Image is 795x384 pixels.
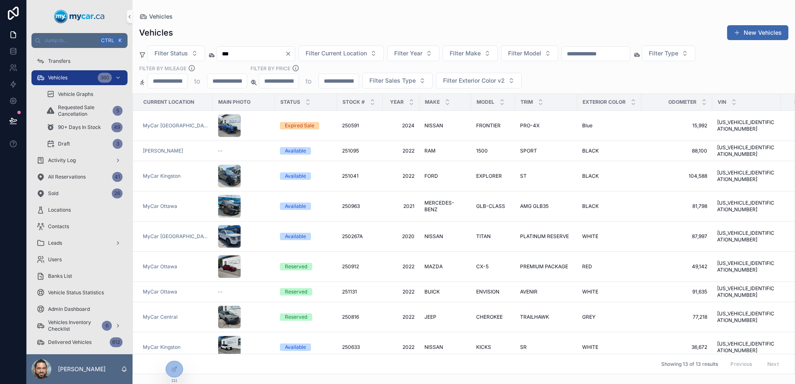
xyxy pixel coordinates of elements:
a: 250912 [342,263,378,270]
span: Activity Log [48,157,76,164]
span: SPORT [520,148,537,154]
a: FRONTIER [476,122,510,129]
span: Transfers [48,58,70,64]
div: 6 [102,321,112,331]
button: Select Button [642,45,695,61]
div: Available [285,233,306,240]
span: Admin Dashboard [48,306,90,312]
a: MyCar Central [143,314,178,320]
a: 1500 [476,148,510,154]
button: Select Button [443,45,498,61]
p: [PERSON_NAME] [58,365,106,373]
span: Model [477,99,494,105]
a: BUICK [424,289,466,295]
span: Vehicle Graphs [58,91,93,98]
span: 36,672 [646,344,707,351]
div: scrollable content [26,48,132,354]
a: 49,142 [646,263,707,270]
a: PLATINUM RESERVE [520,233,572,240]
span: TRAILHAWK [520,314,549,320]
span: 91,635 [646,289,707,295]
a: 250633 [342,344,378,351]
a: MyCar Ottawa [143,263,208,270]
span: Main Photo [218,99,251,105]
a: 250267A [342,233,378,240]
a: WHITE [582,289,636,295]
div: 49 [111,122,123,132]
span: Leads [48,240,62,246]
span: Locations [48,207,71,213]
button: Select Button [299,45,384,61]
span: 2020 [388,233,414,240]
a: [US_VEHICLE_IDENTIFICATION_NUMBER] [717,230,776,243]
a: Banks List [31,269,128,284]
div: Reserved [285,288,307,296]
a: Activity Log [31,153,128,168]
a: MyCar Ottawa [143,289,208,295]
button: Select Button [147,45,205,61]
span: Trim [520,99,533,105]
div: 3 [113,139,123,149]
span: GLB-CLASS [476,203,505,210]
a: Vehicle Status Statistics [31,285,128,300]
a: New Vehicles [727,25,788,40]
div: Available [285,172,306,180]
span: Status [280,99,300,105]
a: 15,992 [646,122,707,129]
a: Contacts [31,219,128,234]
label: FILTER BY PRICE [251,64,290,72]
div: Available [285,203,306,210]
a: WHITE [582,344,636,351]
a: Blue [582,122,636,129]
a: [US_VEHICLE_IDENTIFICATION_NUMBER] [717,200,776,213]
span: 2024 [388,122,414,129]
span: PRO-4X [520,122,540,129]
span: Vehicles [48,74,67,81]
span: 2022 [388,173,414,179]
button: Select Button [387,45,439,61]
a: -- [218,289,270,295]
span: Filter Year [394,49,422,57]
span: TITAN [476,233,491,240]
span: CX-5 [476,263,489,270]
div: 41 [112,172,123,182]
a: CX-5 [476,263,510,270]
a: MyCar [GEOGRAPHIC_DATA] [143,122,208,129]
label: Filter By Mileage [139,64,186,72]
button: Clear [285,50,295,57]
span: PREMIUM PACKAGE [520,263,568,270]
span: FRONTIER [476,122,501,129]
a: MyCar Kingston [143,173,181,179]
span: 2021 [388,203,414,210]
span: Sold [48,190,58,197]
a: ENVISION [476,289,510,295]
span: 87,997 [646,233,707,240]
a: 2022 [388,289,414,295]
a: AMG GLB35 [520,203,572,210]
span: Current Location [143,99,194,105]
span: BUICK [424,289,440,295]
a: Available [280,147,332,155]
span: Filter Make [450,49,481,57]
span: Filter Status [154,49,188,57]
span: -- [218,148,223,154]
span: 77,218 [646,314,707,320]
a: GLB-CLASS [476,203,510,210]
a: EXPLORER [476,173,510,179]
span: 250267A [342,233,363,240]
a: CHEROKEE [476,314,510,320]
a: 2022 [388,344,414,351]
a: [US_VEHICLE_IDENTIFICATION_NUMBER] [717,310,776,324]
span: 251041 [342,173,359,179]
span: 88,100 [646,148,707,154]
a: Delivered Vehicles612 [31,335,128,350]
a: Vehicles Inventory Checklist6 [31,318,128,333]
a: 2022 [388,314,414,320]
button: Select Button [362,73,433,88]
span: SR [520,344,527,351]
span: BLACK [582,148,599,154]
span: AVENIR [520,289,537,295]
